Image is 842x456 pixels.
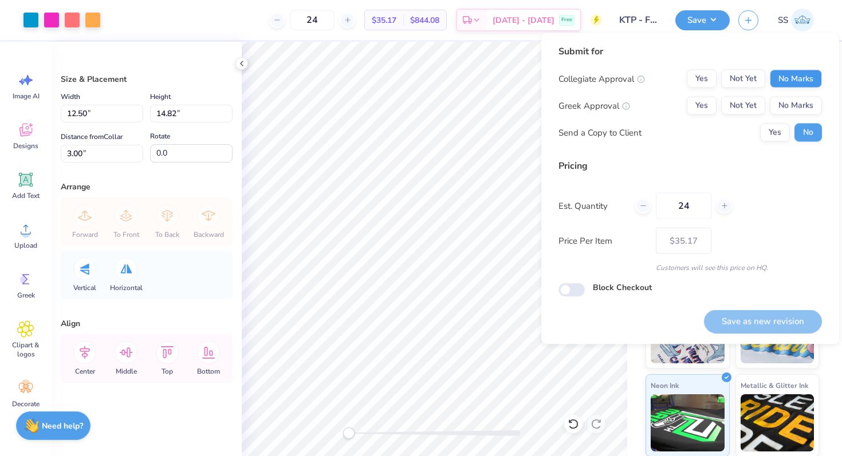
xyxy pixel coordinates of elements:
button: No Marks [770,97,822,115]
button: Save [675,10,730,30]
button: No [794,124,822,142]
button: Yes [687,97,717,115]
span: Bottom [197,367,220,376]
div: Align [61,318,233,330]
span: Add Text [12,191,40,200]
img: Neon Ink [651,394,725,451]
input: – – [290,10,335,30]
div: Send a Copy to Client [558,126,642,139]
span: Center [75,367,95,376]
span: Vertical [73,283,96,292]
div: Arrange [61,181,233,193]
span: Upload [14,241,37,250]
strong: Need help? [42,421,83,431]
button: Not Yet [721,97,765,115]
button: Yes [760,124,790,142]
span: Designs [13,141,38,150]
span: Middle [116,367,137,376]
input: Untitled Design [611,9,667,31]
a: SS [773,9,819,31]
span: $844.08 [410,14,439,26]
span: Horizontal [110,283,143,292]
span: Decorate [12,399,40,409]
img: Metallic & Glitter Ink [741,394,815,451]
span: SS [778,14,788,27]
button: Not Yet [721,70,765,88]
img: Saima Shariff [791,9,814,31]
span: Greek [17,291,35,300]
button: No Marks [770,70,822,88]
label: Distance from Collar [61,130,123,144]
label: Height [150,90,171,104]
span: Metallic & Glitter Ink [741,379,808,391]
label: Block Checkout [593,281,652,294]
div: Submit for [558,45,822,58]
span: Clipart & logos [7,340,45,359]
span: $35.17 [372,14,396,26]
span: Top [162,367,173,376]
span: Image AI [13,92,40,101]
div: Accessibility label [343,427,355,439]
button: Yes [687,70,717,88]
div: Greek Approval [558,99,630,112]
div: Collegiate Approval [558,72,645,85]
div: Size & Placement [61,73,233,85]
span: [DATE] - [DATE] [493,14,554,26]
span: Free [561,16,572,24]
div: Customers will see this price on HQ. [558,263,822,273]
label: Rotate [150,129,170,143]
label: Est. Quantity [558,199,627,212]
input: – – [656,193,711,219]
label: Price Per Item [558,234,647,247]
div: Pricing [558,159,822,173]
span: Neon Ink [651,379,679,391]
label: Width [61,90,80,104]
